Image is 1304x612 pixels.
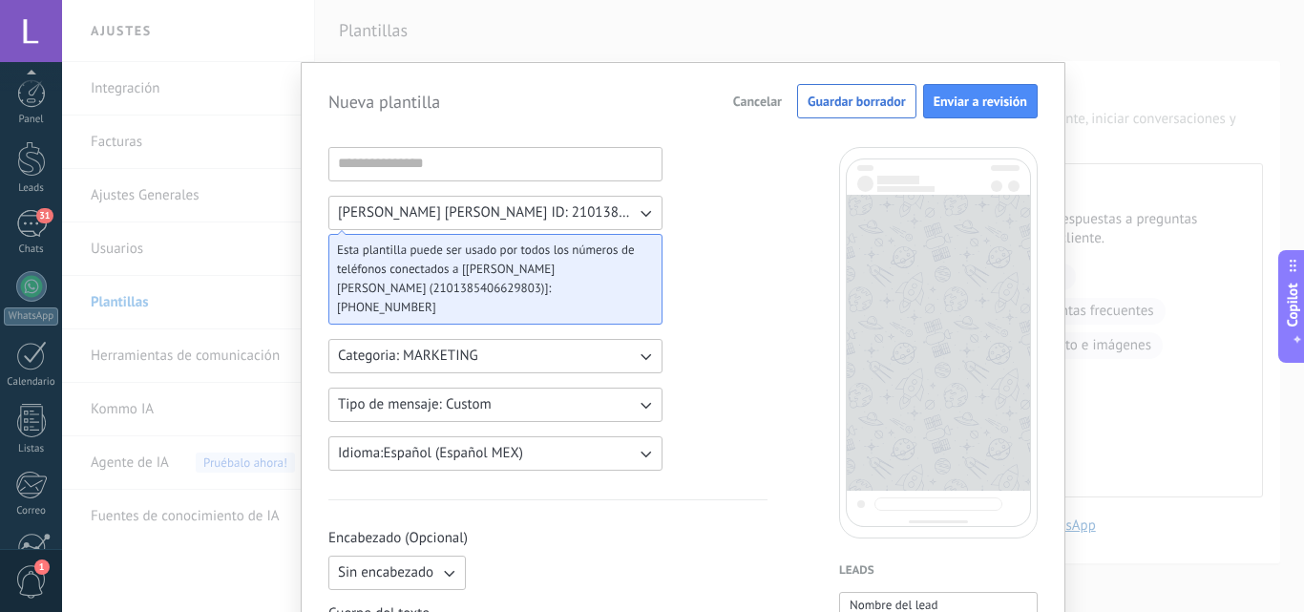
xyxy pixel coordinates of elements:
[1283,283,1302,327] span: Copilot
[36,208,53,223] span: 31
[328,436,663,471] button: Idioma:Español (Español MEX)
[4,114,59,126] div: Panel
[934,95,1027,108] span: Enviar a revisión
[338,395,492,414] span: Tipo de mensaje: Custom
[839,561,1038,580] h4: Leads
[4,243,59,256] div: Chats
[4,376,59,389] div: Calendario
[797,84,916,118] button: Guardar borrador
[808,95,906,108] span: Guardar borrador
[338,347,478,366] span: Categoria: MARKETING
[328,339,663,373] button: Categoria: MARKETING
[328,529,768,548] span: Encabezado (Opcional)
[733,95,782,108] span: Cancelar
[328,388,663,422] button: Tipo de mensaje: Custom
[337,298,639,317] span: [PHONE_NUMBER]
[337,241,639,298] span: Esta plantilla puede ser usado por todos los números de teléfonos conectados a [‎[PERSON_NAME] [P...
[328,196,663,230] button: ‎[PERSON_NAME] [PERSON_NAME] ID: 2101385406629803
[4,443,59,455] div: Listas
[338,203,636,222] span: ‎[PERSON_NAME] [PERSON_NAME] ID: 2101385406629803
[725,87,790,116] button: Cancelar
[4,182,59,195] div: Leads
[328,91,440,113] h2: Nueva plantilla
[4,505,59,517] div: Correo
[4,307,58,326] div: WhatsApp
[34,559,50,575] span: 1
[328,556,466,590] button: Sin encabezado
[338,563,433,582] span: Sin encabezado
[338,444,523,463] span: Idioma: Español (Español MEX)
[923,84,1038,118] button: Enviar a revisión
